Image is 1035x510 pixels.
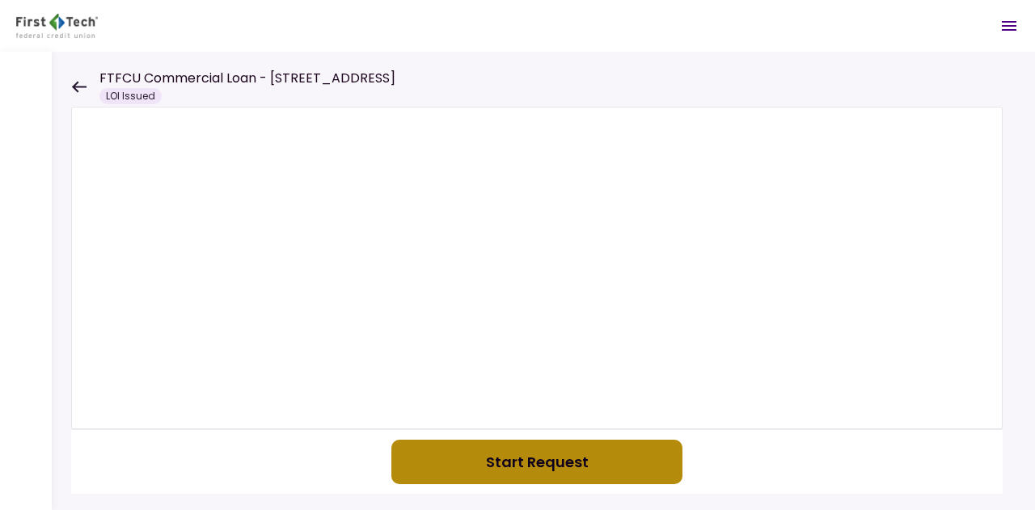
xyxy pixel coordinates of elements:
[990,6,1029,45] button: Open menu
[71,107,1003,429] iframe: Welcome
[391,440,682,484] button: Start Request
[99,88,162,104] div: LOI Issued
[99,69,395,88] h1: FTFCU Commercial Loan - [STREET_ADDRESS]
[16,14,98,38] img: Partner icon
